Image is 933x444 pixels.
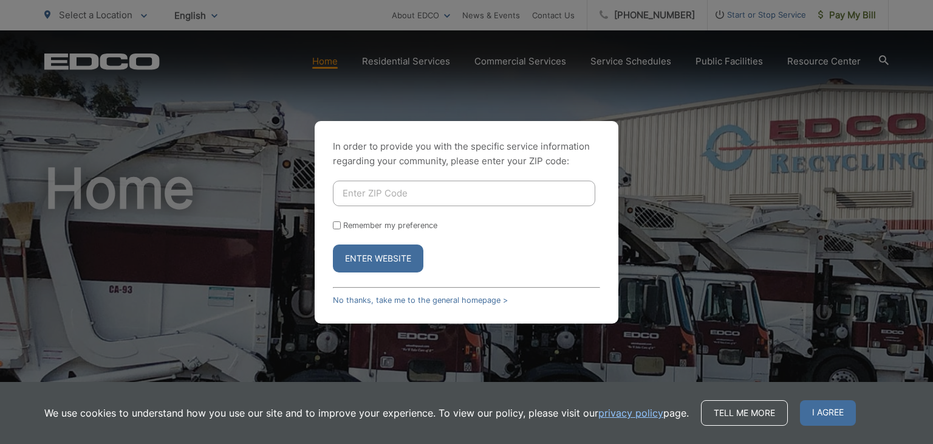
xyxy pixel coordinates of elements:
[333,139,600,168] p: In order to provide you with the specific service information regarding your community, please en...
[44,406,689,420] p: We use cookies to understand how you use our site and to improve your experience. To view our pol...
[333,245,423,272] button: Enter Website
[701,400,788,426] a: Tell me more
[598,406,663,420] a: privacy policy
[333,181,595,206] input: Enter ZIP Code
[800,400,856,426] span: I agree
[333,296,508,305] a: No thanks, take me to the general homepage >
[343,221,437,230] label: Remember my preference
